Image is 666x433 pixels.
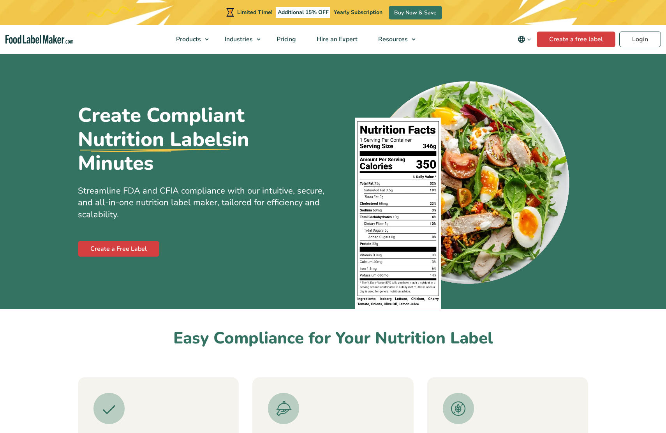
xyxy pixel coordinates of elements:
[78,128,232,152] u: Nutrition Labels
[166,25,213,54] a: Products
[174,35,202,44] span: Products
[376,35,409,44] span: Resources
[266,25,305,54] a: Pricing
[237,9,272,16] span: Limited Time!
[314,35,358,44] span: Hire an Expert
[78,241,159,257] a: Create a Free Label
[389,6,442,19] a: Buy Now & Save
[78,185,324,221] span: Streamline FDA and CFIA compliance with our intuitive, secure, and all-in-one nutrition label mak...
[215,25,264,54] a: Industries
[222,35,254,44] span: Industries
[5,35,73,44] a: Food Label Maker homepage
[93,393,125,424] img: A green tick icon.
[368,25,419,54] a: Resources
[334,9,382,16] span: Yearly Subscription
[307,25,366,54] a: Hire an Expert
[78,328,588,349] h2: Easy Compliance for Your Nutrition Label
[537,32,615,47] a: Create a free label
[512,32,537,47] button: Change language
[274,35,297,44] span: Pricing
[276,7,331,18] span: Additional 15% OFF
[78,104,319,176] h1: Create Compliant in Minutes
[619,32,661,47] a: Login
[355,76,572,309] img: A plate of food with a nutrition facts label on top of it.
